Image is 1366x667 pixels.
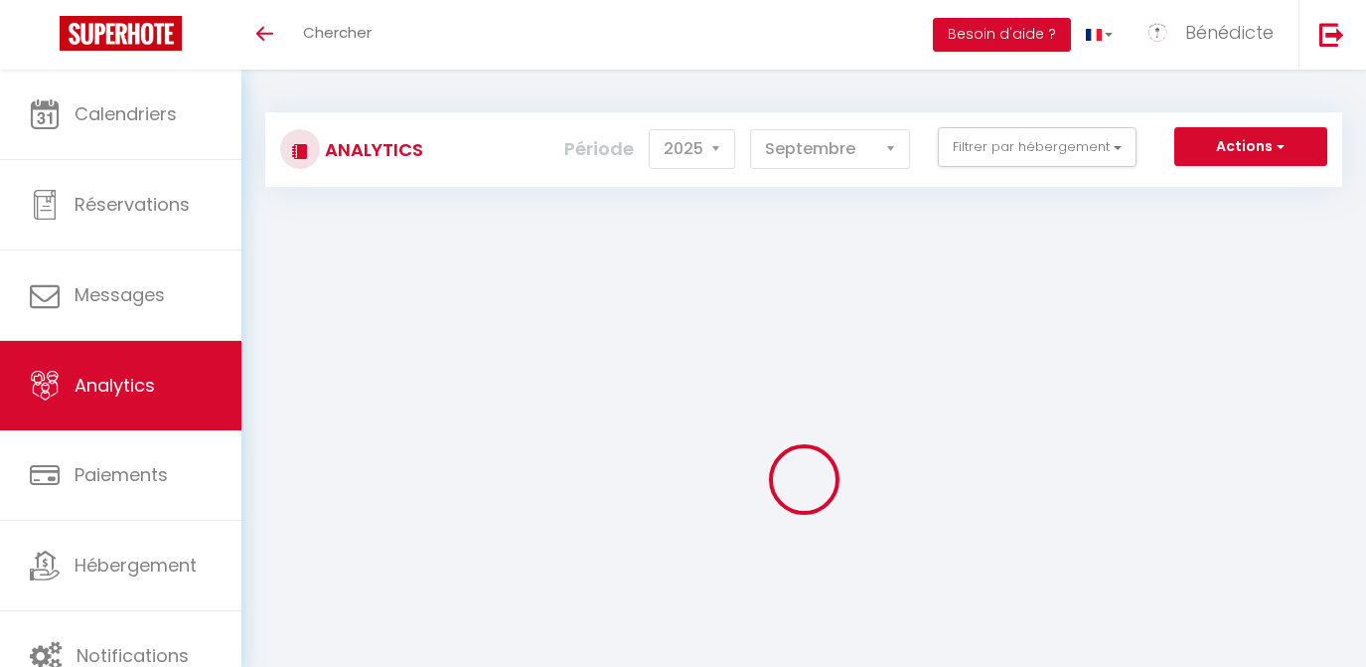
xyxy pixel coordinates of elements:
button: Actions [1174,127,1327,167]
span: Bénédicte [1185,20,1274,45]
span: Analytics [75,373,155,398]
h3: Analytics [320,127,423,172]
span: Réservations [75,192,190,217]
img: ... [1142,18,1172,48]
span: Hébergement [75,553,197,578]
img: Super Booking [60,16,182,51]
img: logout [1319,22,1344,47]
span: Messages [75,282,165,307]
button: Filtrer par hébergement [938,127,1137,167]
span: Calendriers [75,101,177,126]
span: Paiements [75,462,168,487]
span: Chercher [303,22,372,43]
label: Période [564,127,634,171]
button: Besoin d'aide ? [933,18,1071,52]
